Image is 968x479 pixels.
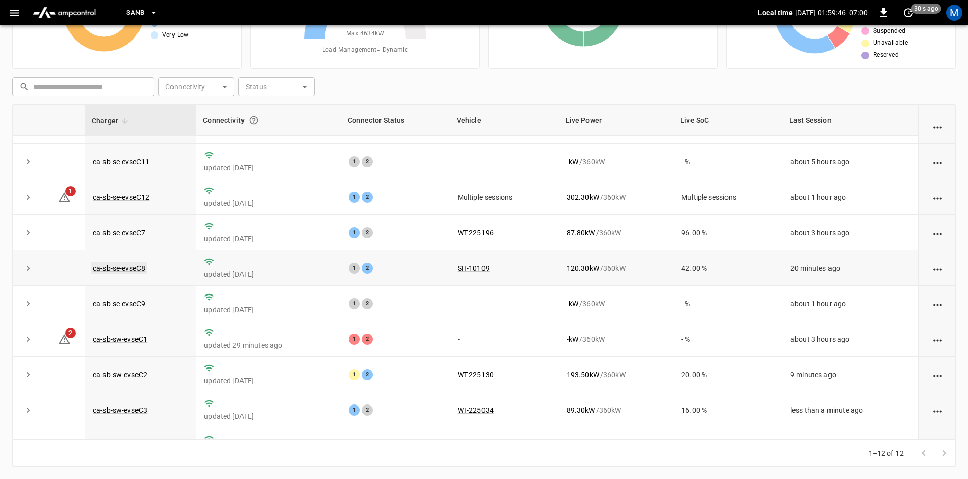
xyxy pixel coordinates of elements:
[567,192,665,202] div: / 360 kW
[91,262,147,274] a: ca-sb-se-evseC8
[900,5,916,21] button: set refresh interval
[931,192,944,202] div: action cell options
[93,300,145,308] a: ca-sb-se-evseC9
[931,334,944,344] div: action cell options
[346,29,384,39] span: Max. 4634 kW
[567,192,599,202] p: 302.30 kW
[458,371,494,379] a: WT-225130
[918,105,955,136] th: Action
[340,105,450,136] th: Connector Status
[873,26,906,36] span: Suspended
[349,156,360,167] div: 1
[567,405,595,415] p: 89.30 kW
[673,357,782,392] td: 20.00 %
[946,5,962,21] div: profile-icon
[673,321,782,357] td: - %
[21,402,36,418] button: expand row
[450,105,559,136] th: Vehicle
[873,38,908,48] span: Unavailable
[362,192,373,203] div: 2
[245,111,263,129] button: Connection between the charger and our software.
[931,121,944,131] div: action cell options
[162,30,189,41] span: Very Low
[362,404,373,416] div: 2
[567,405,665,415] div: / 360 kW
[21,261,36,276] button: expand row
[93,193,149,201] a: ca-sb-se-evseC12
[204,411,332,421] p: updated [DATE]
[567,299,578,309] p: - kW
[931,370,944,380] div: action cell options
[93,158,149,166] a: ca-sb-se-evseC11
[931,228,944,238] div: action cell options
[458,264,490,272] a: SH-10109
[21,367,36,382] button: expand row
[362,298,373,309] div: 2
[458,229,494,237] a: WT-225196
[21,331,36,347] button: expand row
[92,115,131,127] span: Charger
[673,286,782,321] td: - %
[21,225,36,240] button: expand row
[204,340,332,350] p: updated 29 minutes ago
[93,229,145,237] a: ca-sb-se-evseC7
[782,215,918,250] td: about 3 hours ago
[362,334,373,345] div: 2
[58,193,71,201] a: 1
[362,263,373,274] div: 2
[567,334,578,344] p: - kW
[782,357,918,392] td: 9 minutes ago
[567,370,599,380] p: 193.50 kW
[204,269,332,279] p: updated [DATE]
[673,215,782,250] td: 96.00 %
[567,370,665,380] div: / 360 kW
[362,156,373,167] div: 2
[204,198,332,208] p: updated [DATE]
[795,8,868,18] p: [DATE] 01:59:46 -07:00
[782,392,918,428] td: less than a minute ago
[65,186,76,196] span: 1
[873,50,899,60] span: Reserved
[782,144,918,179] td: about 5 hours ago
[450,286,559,321] td: -
[93,335,147,343] a: ca-sb-sw-evseC1
[782,250,918,286] td: 20 minutes ago
[65,328,76,338] span: 2
[204,305,332,315] p: updated [DATE]
[567,157,578,167] p: - kW
[349,369,360,380] div: 1
[349,227,360,238] div: 1
[203,111,333,129] div: Connectivity
[349,404,360,416] div: 1
[349,263,360,274] div: 1
[673,250,782,286] td: 42.00 %
[450,179,559,215] td: Multiple sessions
[204,234,332,244] p: updated [DATE]
[21,154,36,169] button: expand row
[869,448,904,458] p: 1–12 of 12
[567,157,665,167] div: / 360 kW
[93,371,147,379] a: ca-sb-sw-evseC2
[204,163,332,173] p: updated [DATE]
[567,228,665,238] div: / 360 kW
[58,335,71,343] a: 2
[673,179,782,215] td: Multiple sessions
[782,321,918,357] td: about 3 hours ago
[567,263,599,273] p: 120.30 kW
[673,428,782,464] td: 27.00 %
[567,263,665,273] div: / 360 kW
[758,8,793,18] p: Local time
[673,105,782,136] th: Live SoC
[126,7,145,19] span: SanB
[349,192,360,203] div: 1
[458,406,494,414] a: WT-225034
[567,334,665,344] div: / 360 kW
[782,179,918,215] td: about 1 hour ago
[21,296,36,311] button: expand row
[567,299,665,309] div: / 360 kW
[450,321,559,357] td: -
[204,376,332,386] p: updated [DATE]
[931,299,944,309] div: action cell options
[21,438,36,453] button: expand row
[931,405,944,415] div: action cell options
